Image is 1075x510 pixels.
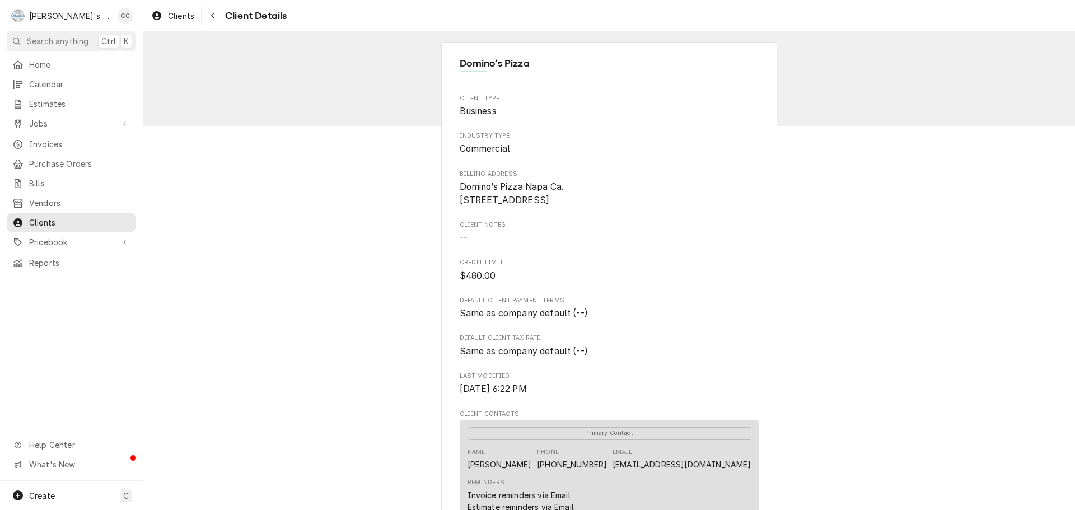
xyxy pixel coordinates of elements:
[460,372,759,381] span: Last Modified
[460,269,759,283] span: Credit Limit
[29,158,130,170] span: Purchase Orders
[29,257,130,269] span: Reports
[29,236,114,248] span: Pricebook
[460,296,759,305] span: Default Client Payment Terms
[7,254,136,272] a: Reports
[168,10,194,22] span: Clients
[460,56,759,80] div: Client Information
[460,410,759,419] span: Client Contacts
[29,10,111,22] div: [PERSON_NAME]'s Commercial Refrigeration
[468,448,532,470] div: Name
[7,155,136,173] a: Purchase Orders
[101,35,116,47] span: Ctrl
[7,135,136,153] a: Invoices
[460,232,468,243] span: --
[460,308,588,319] span: Same as company default (--)
[123,490,129,502] span: C
[460,143,511,154] span: Commercial
[460,105,759,118] span: Client Type
[468,478,504,487] div: Reminders
[537,460,607,469] a: [PHONE_NUMBER]
[460,307,759,320] span: Default Client Payment Terms
[460,56,759,71] span: Name
[204,7,222,25] button: Navigate back
[537,448,607,470] div: Phone
[537,448,559,457] div: Phone
[460,132,759,141] span: Industry Type
[27,35,88,47] span: Search anything
[460,132,759,156] div: Industry Type
[29,98,130,110] span: Estimates
[460,334,759,343] span: Default Client Tax Rate
[29,217,130,228] span: Clients
[29,118,114,129] span: Jobs
[222,8,287,24] span: Client Details
[10,8,26,24] div: Rudy's Commercial Refrigeration's Avatar
[460,296,759,320] div: Default Client Payment Terms
[147,7,199,25] a: Clients
[29,197,130,209] span: Vendors
[7,95,136,113] a: Estimates
[460,383,527,394] span: [DATE] 6:22 PM
[468,489,571,501] div: Invoice reminders via Email
[468,448,485,457] div: Name
[468,427,751,440] span: Primary Contact
[460,170,759,179] span: Billing Address
[613,448,751,470] div: Email
[29,458,129,470] span: What's New
[7,213,136,232] a: Clients
[460,94,759,118] div: Client Type
[460,106,497,116] span: Business
[460,258,759,282] div: Credit Limit
[460,94,759,103] span: Client Type
[613,460,751,469] a: [EMAIL_ADDRESS][DOMAIN_NAME]
[460,382,759,396] span: Last Modified
[460,180,759,207] span: Billing Address
[29,491,55,500] span: Create
[460,221,759,245] div: Client Notes
[460,334,759,358] div: Default Client Tax Rate
[29,78,130,90] span: Calendar
[468,426,751,439] div: Primary
[29,138,130,150] span: Invoices
[124,35,129,47] span: K
[460,372,759,396] div: Last Modified
[118,8,133,24] div: CG
[460,346,588,357] span: Same as company default (--)
[460,181,564,205] span: Domino’s Pizza Napa Ca. [STREET_ADDRESS]
[460,170,759,207] div: Billing Address
[29,59,130,71] span: Home
[460,142,759,156] span: Industry Type
[10,8,26,24] div: R
[7,194,136,212] a: Vendors
[7,174,136,193] a: Bills
[7,436,136,454] a: Go to Help Center
[29,439,129,451] span: Help Center
[460,345,759,358] span: Default Client Tax Rate
[460,231,759,245] span: Client Notes
[118,8,133,24] div: Christine Gutierrez's Avatar
[468,458,532,470] div: [PERSON_NAME]
[29,177,130,189] span: Bills
[460,258,759,267] span: Credit Limit
[7,114,136,133] a: Go to Jobs
[7,233,136,251] a: Go to Pricebook
[460,221,759,230] span: Client Notes
[7,55,136,74] a: Home
[460,270,496,281] span: $480.00
[613,448,632,457] div: Email
[7,455,136,474] a: Go to What's New
[7,75,136,93] a: Calendar
[7,31,136,51] button: Search anythingCtrlK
